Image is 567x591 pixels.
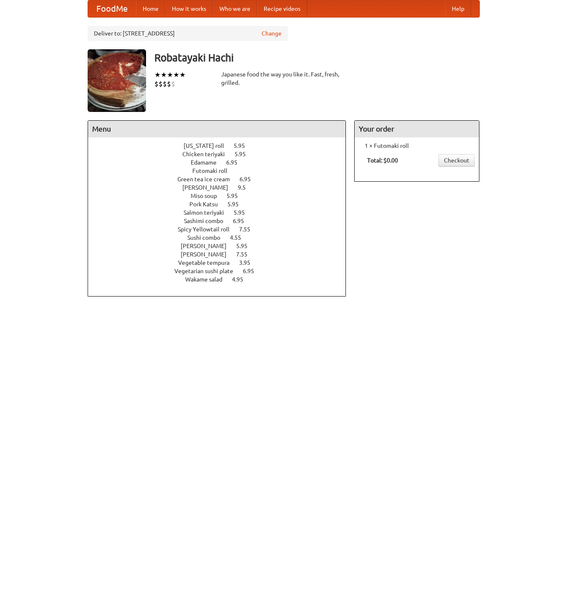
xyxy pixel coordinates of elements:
[88,49,146,112] img: angular.jpg
[181,251,263,258] a: [PERSON_NAME] 7.55
[445,0,471,17] a: Help
[179,70,186,79] li: ★
[236,243,256,249] span: 5.95
[355,121,479,137] h4: Your order
[167,70,173,79] li: ★
[163,79,167,89] li: $
[167,79,171,89] li: $
[184,218,232,224] span: Sashimi combo
[88,0,136,17] a: FoodMe
[234,209,253,216] span: 5.95
[213,0,257,17] a: Who we are
[154,79,159,89] li: $
[185,276,259,283] a: Wakame salad 4.95
[191,159,253,166] a: Edamame 6.95
[221,70,346,87] div: Japanese food the way you like it. Fast, fresh, grilled.
[182,184,261,191] a: [PERSON_NAME] 9.5
[192,167,251,174] a: Futomaki roll
[174,268,270,274] a: Vegetarian sushi plate 6.95
[154,49,480,66] h3: Robatayaki Hachi
[88,121,346,137] h4: Menu
[174,268,242,274] span: Vegetarian sushi plate
[161,70,167,79] li: ★
[239,176,259,183] span: 6.95
[88,26,288,41] div: Deliver to: [STREET_ADDRESS]
[227,193,246,199] span: 5.95
[182,184,237,191] span: [PERSON_NAME]
[185,276,231,283] span: Wakame salad
[178,226,266,233] a: Spicy Yellowtail roll 7.55
[233,218,252,224] span: 6.95
[226,159,246,166] span: 6.95
[262,29,282,38] a: Change
[184,218,260,224] a: Sashimi combo 6.95
[227,201,247,208] span: 5.95
[243,268,262,274] span: 6.95
[189,201,226,208] span: Pork Katsu
[239,259,259,266] span: 3.95
[236,251,256,258] span: 7.55
[191,193,225,199] span: Miso soup
[177,176,266,183] a: Green tea ice cream 6.95
[257,0,307,17] a: Recipe videos
[184,142,232,149] span: [US_STATE] roll
[184,209,260,216] a: Salmon teriyaki 5.95
[136,0,165,17] a: Home
[184,209,232,216] span: Salmon teriyaki
[367,157,398,164] b: Total: $0.00
[178,259,266,266] a: Vegetable tempura 3.95
[234,142,253,149] span: 5.95
[173,70,179,79] li: ★
[192,167,236,174] span: Futomaki roll
[234,151,254,157] span: 5.95
[178,259,238,266] span: Vegetable tempura
[239,226,259,233] span: 7.55
[230,234,249,241] span: 4.55
[177,176,238,183] span: Green tea ice cream
[181,243,235,249] span: [PERSON_NAME]
[191,159,225,166] span: Edamame
[159,79,163,89] li: $
[182,151,261,157] a: Chicken teriyaki 5.95
[191,193,253,199] a: Miso soup 5.95
[238,184,254,191] span: 9.5
[181,251,235,258] span: [PERSON_NAME]
[181,243,263,249] a: [PERSON_NAME] 5.95
[438,154,475,167] a: Checkout
[182,151,233,157] span: Chicken teriyaki
[232,276,252,283] span: 4.95
[184,142,260,149] a: [US_STATE] roll 5.95
[359,142,475,150] li: 1 × Futomaki roll
[189,201,254,208] a: Pork Katsu 5.95
[154,70,161,79] li: ★
[165,0,213,17] a: How it works
[187,234,257,241] a: Sushi combo 4.55
[171,79,175,89] li: $
[187,234,229,241] span: Sushi combo
[178,226,238,233] span: Spicy Yellowtail roll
